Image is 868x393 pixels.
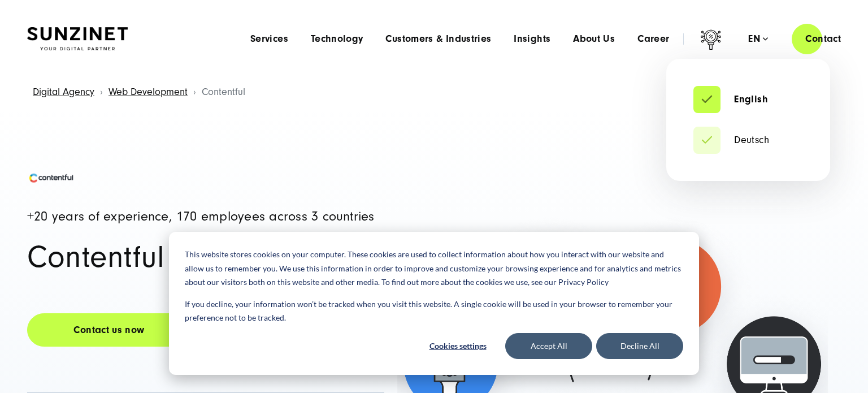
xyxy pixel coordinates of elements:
[637,33,669,45] a: Career
[505,333,592,359] button: Accept All
[596,333,683,359] button: Decline All
[311,33,363,45] a: Technology
[27,169,75,187] img: Contentful Logo in blau, gelb, rot und schwarz - Digitalagentur SUNZINET - Contentful CMS Partner...
[108,86,188,98] a: Web Development
[27,241,384,273] h1: Contentful Agency
[693,135,769,146] a: Deutsch
[385,33,491,45] a: Customers & Industries
[27,313,191,347] a: Contact us now
[185,248,683,290] p: This website stores cookies on your computer. These cookies are used to collect information about...
[748,33,768,45] div: en
[169,232,699,375] div: Cookie banner
[185,297,683,325] p: If you decline, your information won’t be tracked when you visit this website. A single cookie wi...
[792,23,854,55] a: Contact
[27,210,384,224] h4: +20 years of experience, 170 employees across 3 countries
[414,333,501,359] button: Cookies settings
[27,27,128,51] img: SUNZINET Full Service Digital Agentur
[33,86,94,98] a: Digital Agency
[250,33,288,45] a: Services
[693,94,768,105] a: English
[573,33,615,45] a: About Us
[202,86,245,98] span: Contentful
[514,33,550,45] a: Insights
